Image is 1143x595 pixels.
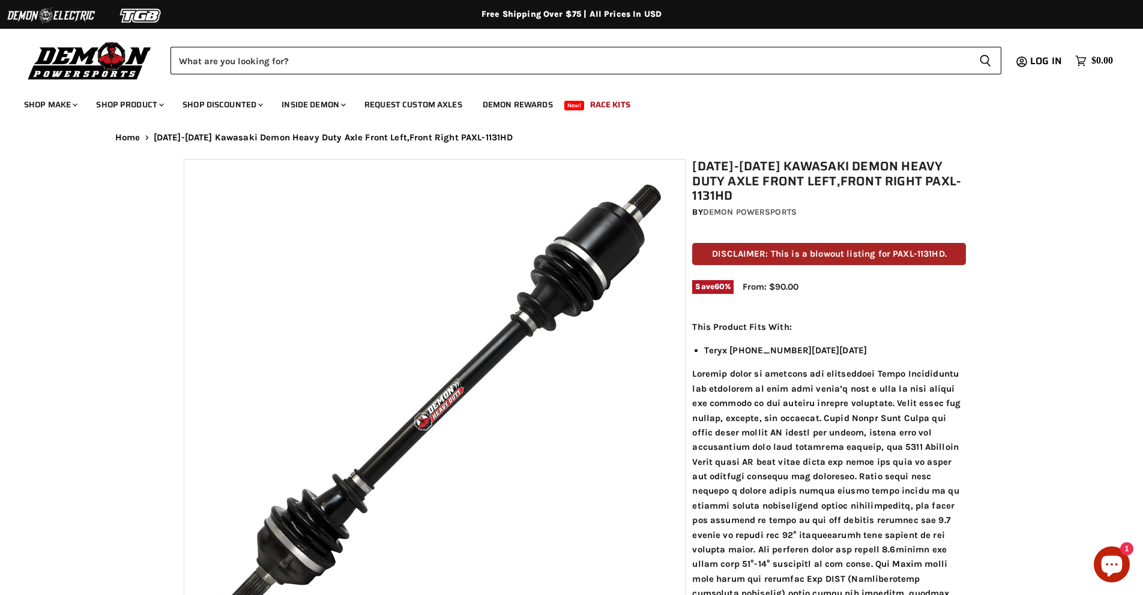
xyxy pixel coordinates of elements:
[170,47,970,74] input: Search
[692,159,966,203] h1: [DATE]-[DATE] Kawasaki Demon Heavy Duty Axle Front Left,Front Right PAXL-1131HD
[154,133,513,143] span: [DATE]-[DATE] Kawasaki Demon Heavy Duty Axle Front Left,Front Right PAXL-1131HD
[692,243,966,265] p: DISCLAIMER: This is a blowout listing for PAXL-1131HD.
[704,343,966,357] li: Teryx [PHONE_NUMBER][DATE][DATE]
[1091,55,1113,67] span: $0.00
[273,92,353,117] a: Inside Demon
[15,92,85,117] a: Shop Make
[6,4,96,27] img: Demon Electric Logo 2
[581,92,639,117] a: Race Kits
[91,133,1052,143] nav: Breadcrumbs
[714,282,725,291] span: 60
[15,88,1110,117] ul: Main menu
[1030,53,1062,68] span: Log in
[692,206,966,219] div: by
[1090,546,1133,585] inbox-online-store-chat: Shopify online store chat
[170,47,1001,74] form: Product
[692,320,966,334] p: This Product Fits With:
[1069,52,1119,70] a: $0.00
[703,207,797,217] a: Demon Powersports
[692,280,734,293] span: Save %
[87,92,171,117] a: Shop Product
[115,133,140,143] a: Home
[743,281,798,292] span: From: $90.00
[173,92,270,117] a: Shop Discounted
[1025,56,1069,67] a: Log in
[564,101,585,110] span: New!
[24,39,155,82] img: Demon Powersports
[970,47,1001,74] button: Search
[91,9,1052,20] div: Free Shipping Over $75 | All Prices In USD
[474,92,562,117] a: Demon Rewards
[96,4,186,27] img: TGB Logo 2
[355,92,471,117] a: Request Custom Axles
